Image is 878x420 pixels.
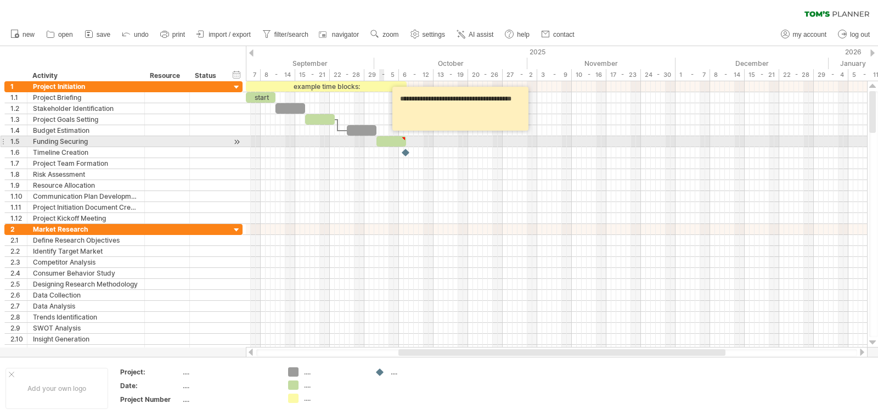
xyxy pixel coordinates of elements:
[304,367,364,377] div: ....
[232,136,242,148] div: scroll to activity
[374,58,527,69] div: October 2025
[33,202,139,212] div: Project Initiation Document Creation
[641,69,676,81] div: 24 - 30
[814,69,848,81] div: 29 - 4
[33,334,139,344] div: Insight Generation
[606,69,641,81] div: 17 - 23
[33,92,139,103] div: Project Briefing
[10,180,27,191] div: 1.9
[183,381,275,390] div: ....
[364,69,399,81] div: 29 - 5
[10,136,27,147] div: 1.5
[368,27,402,42] a: zoom
[10,345,27,355] div: 2.11
[10,257,27,267] div: 2.3
[10,114,27,125] div: 1.3
[195,70,219,81] div: Status
[33,268,139,278] div: Consumer Behavior Study
[33,224,139,234] div: Market Research
[120,381,181,390] div: Date:
[710,69,745,81] div: 8 - 14
[33,345,139,355] div: Report Writing
[10,81,27,92] div: 1
[850,31,870,38] span: log out
[33,301,139,311] div: Data Analysis
[399,69,434,81] div: 6 - 12
[10,92,27,103] div: 1.1
[33,180,139,191] div: Resource Allocation
[119,27,152,42] a: undo
[33,246,139,256] div: Identify Target Market
[10,301,27,311] div: 2.7
[391,367,451,377] div: ....
[33,158,139,169] div: Project Team Formation
[317,27,362,42] a: navigator
[260,27,312,42] a: filter/search
[10,246,27,256] div: 2.2
[676,58,829,69] div: December 2025
[157,27,188,42] a: print
[33,103,139,114] div: Stakeholder Identification
[676,69,710,81] div: 1 - 7
[434,69,468,81] div: 13 - 19
[10,323,27,333] div: 2.9
[10,158,27,169] div: 1.7
[10,279,27,289] div: 2.5
[5,368,108,409] div: Add your own logo
[33,279,139,289] div: Designing Research Methodology
[304,380,364,390] div: ....
[408,27,448,42] a: settings
[120,367,181,377] div: Project:
[538,27,578,42] a: contact
[10,147,27,158] div: 1.6
[835,27,873,42] a: log out
[10,290,27,300] div: 2.6
[10,191,27,201] div: 1.10
[332,31,359,38] span: navigator
[527,58,676,69] div: November 2025
[423,31,445,38] span: settings
[33,235,139,245] div: Define Research Objectives
[572,69,606,81] div: 10 - 16
[10,103,27,114] div: 1.2
[33,312,139,322] div: Trends Identification
[33,136,139,147] div: Funding Securing
[517,31,530,38] span: help
[33,169,139,180] div: Risk Assessment
[10,169,27,180] div: 1.8
[537,69,572,81] div: 3 - 9
[10,125,27,136] div: 1.4
[172,31,185,38] span: print
[33,81,139,92] div: Project Initiation
[33,257,139,267] div: Competitor Analysis
[10,312,27,322] div: 2.8
[10,224,27,234] div: 2
[58,31,73,38] span: open
[183,367,275,377] div: ....
[82,27,114,42] a: save
[10,334,27,344] div: 2.10
[10,268,27,278] div: 2.4
[778,27,830,42] a: my account
[97,31,110,38] span: save
[469,31,493,38] span: AI assist
[793,31,826,38] span: my account
[382,31,398,38] span: zoom
[295,69,330,81] div: 15 - 21
[120,395,181,404] div: Project Number
[134,31,149,38] span: undo
[246,92,275,103] div: start
[33,323,139,333] div: SWOT Analysis
[33,114,139,125] div: Project Goals Setting
[553,31,575,38] span: contact
[33,191,139,201] div: Communication Plan Development
[33,147,139,158] div: Timeline Creation
[454,27,497,42] a: AI assist
[503,69,537,81] div: 27 - 2
[33,125,139,136] div: Budget Estimation
[468,69,503,81] div: 20 - 26
[745,69,779,81] div: 15 - 21
[194,27,254,42] a: import / export
[779,69,814,81] div: 22 - 28
[33,290,139,300] div: Data Collection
